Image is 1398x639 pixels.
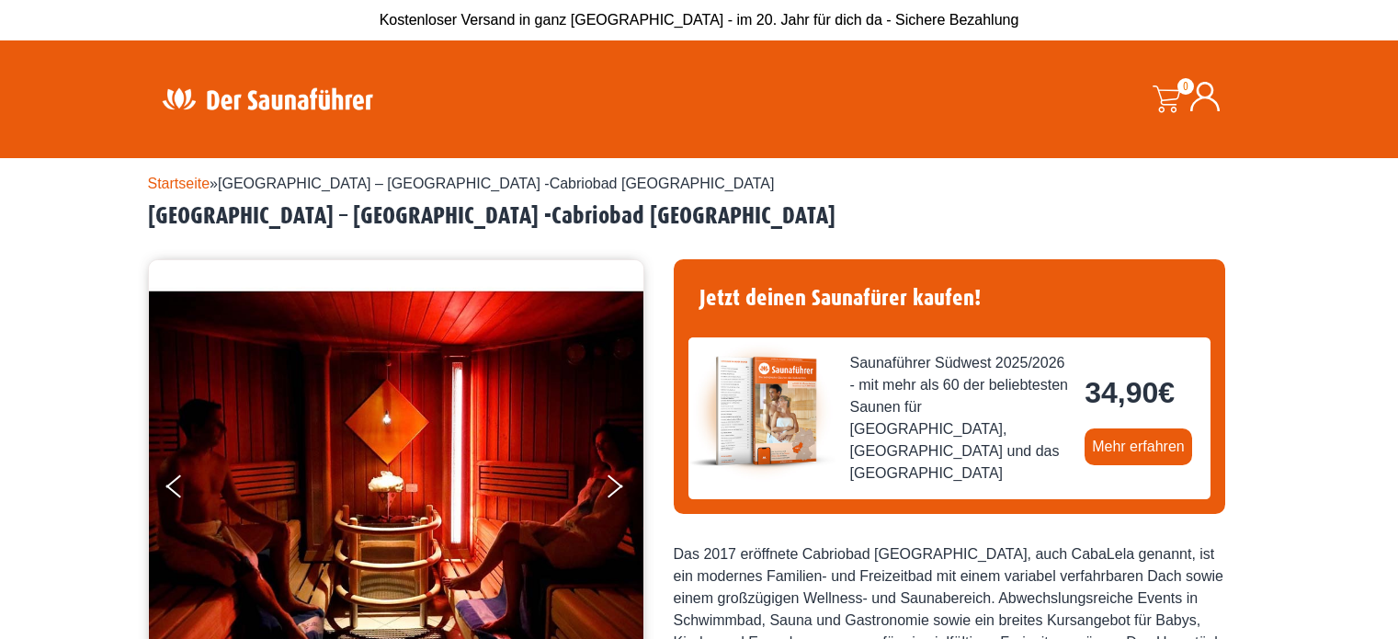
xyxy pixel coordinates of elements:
[1085,376,1175,409] bdi: 34,90
[1085,428,1192,465] a: Mehr erfahren
[604,467,650,513] button: Next
[850,352,1071,485] span: Saunaführer Südwest 2025/2026 - mit mehr als 60 der beliebtesten Saunen für [GEOGRAPHIC_DATA], [G...
[148,176,210,191] a: Startseite
[218,176,774,191] span: [GEOGRAPHIC_DATA] – [GEOGRAPHIC_DATA] -Cabriobad [GEOGRAPHIC_DATA]
[148,176,775,191] span: »
[380,12,1019,28] span: Kostenloser Versand in ganz [GEOGRAPHIC_DATA] - im 20. Jahr für dich da - Sichere Bezahlung
[1177,78,1194,95] span: 0
[1158,376,1175,409] span: €
[688,337,835,485] img: der-saunafuehrer-2025-suedwest.jpg
[688,274,1210,323] h4: Jetzt deinen Saunafürer kaufen!
[148,202,1251,231] h2: [GEOGRAPHIC_DATA] – [GEOGRAPHIC_DATA] -Cabriobad [GEOGRAPHIC_DATA]
[166,467,212,513] button: Previous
